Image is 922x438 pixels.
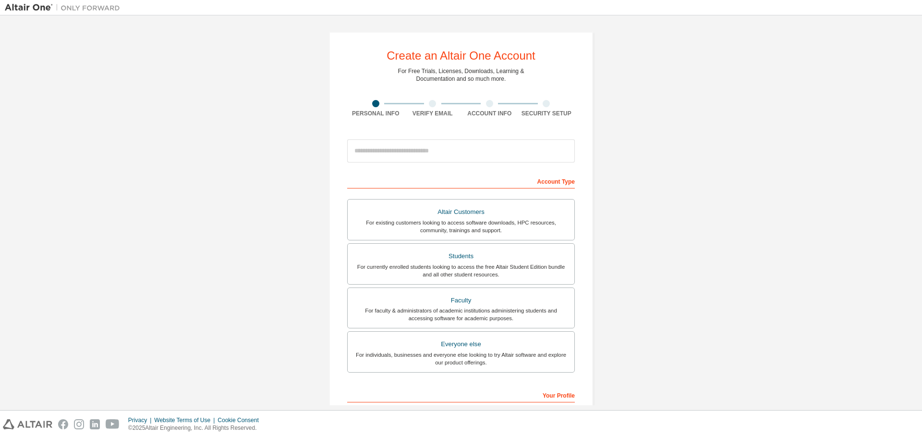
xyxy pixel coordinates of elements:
div: Personal Info [347,110,404,117]
div: Create an Altair One Account [387,50,535,62]
div: Security Setup [518,110,575,117]
img: linkedin.svg [90,419,100,429]
p: © 2025 Altair Engineering, Inc. All Rights Reserved. [128,424,265,432]
div: Privacy [128,416,154,424]
div: Verify Email [404,110,461,117]
div: Account Info [461,110,518,117]
img: facebook.svg [58,419,68,429]
div: For currently enrolled students looking to access the free Altair Student Edition bundle and all ... [353,263,569,278]
div: Your Profile [347,387,575,402]
img: instagram.svg [74,419,84,429]
img: youtube.svg [106,419,120,429]
div: For Free Trials, Licenses, Downloads, Learning & Documentation and so much more. [398,67,524,83]
img: altair_logo.svg [3,419,52,429]
div: For faculty & administrators of academic institutions administering students and accessing softwa... [353,307,569,322]
div: Account Type [347,173,575,188]
div: For existing customers looking to access software downloads, HPC resources, community, trainings ... [353,219,569,234]
img: Altair One [5,3,125,13]
div: For individuals, businesses and everyone else looking to try Altair software and explore our prod... [353,351,569,366]
div: Altair Customers [353,205,569,219]
div: Everyone else [353,338,569,351]
div: Faculty [353,294,569,307]
div: Students [353,250,569,263]
div: Website Terms of Use [154,416,218,424]
div: Cookie Consent [218,416,264,424]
